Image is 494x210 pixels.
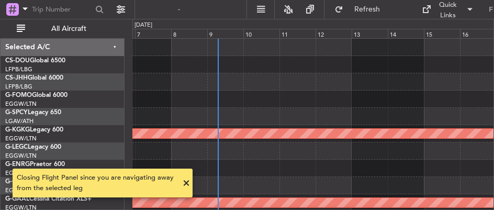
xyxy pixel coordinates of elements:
[135,29,171,38] div: 7
[134,21,152,30] div: [DATE]
[345,6,389,13] span: Refresh
[5,100,37,108] a: EGGW/LTN
[207,29,243,38] div: 9
[316,29,352,38] div: 12
[424,29,460,38] div: 15
[5,92,32,98] span: G-FOMO
[171,29,207,38] div: 8
[388,29,424,38] div: 14
[12,20,114,37] button: All Aircraft
[5,75,63,81] a: CS-JHHGlobal 6000
[417,1,479,18] button: Quick Links
[17,173,177,193] div: Closing Flight Panel since you are navigating away from the selected leg
[5,152,37,160] a: EGGW/LTN
[5,135,37,142] a: EGGW/LTN
[5,83,32,91] a: LFPB/LBG
[27,25,110,32] span: All Aircraft
[279,29,316,38] div: 11
[330,1,392,18] button: Refresh
[5,144,28,150] span: G-LEGC
[5,144,61,150] a: G-LEGCLegacy 600
[5,127,30,133] span: G-KGKG
[32,2,92,17] input: Trip Number
[352,29,388,38] div: 13
[5,109,61,116] a: G-SPCYLegacy 650
[5,58,30,64] span: CS-DOU
[243,29,279,38] div: 10
[5,58,65,64] a: CS-DOUGlobal 6500
[5,109,28,116] span: G-SPCY
[5,117,33,125] a: LGAV/ATH
[5,92,68,98] a: G-FOMOGlobal 6000
[5,75,28,81] span: CS-JHH
[5,127,63,133] a: G-KGKGLegacy 600
[5,65,32,73] a: LFPB/LBG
